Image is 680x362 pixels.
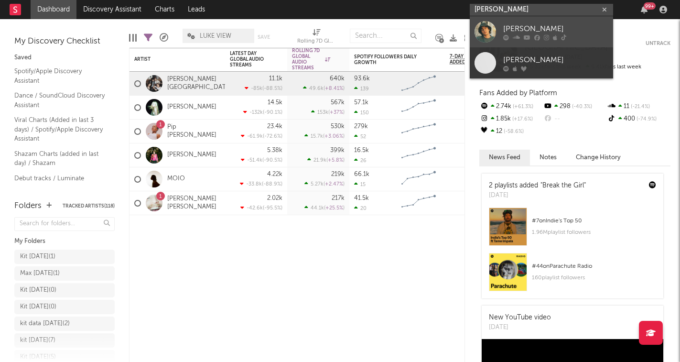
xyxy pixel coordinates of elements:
div: 5.38k [267,147,282,154]
span: -88.9 % [263,182,281,187]
div: Rolling 7D Global Audio Streams (Rolling 7D Global Audio Streams) [297,24,335,52]
span: +5.8 % [328,158,343,163]
button: Tracked Artists(118) [63,204,115,208]
div: Edit Columns [129,24,137,52]
div: Spotify Followers Daily Growth [354,54,426,66]
a: "Break the Girl" [540,182,586,189]
span: -90.5 % [264,158,281,163]
span: +2.47 % [325,182,343,187]
a: kit [DATE](7) [14,333,115,348]
a: Kit [DATE](0) [14,300,115,314]
div: 1.96M playlist followers [532,227,656,238]
a: kit data [DATE](2) [14,317,115,331]
a: Spotify/Apple Discovery Assistant [14,66,105,86]
button: Save [258,34,270,40]
a: [PERSON_NAME] [PERSON_NAME] [167,195,220,211]
a: Shazam Charts (added in last day) / Shazam [14,149,105,168]
span: -95.5 % [264,206,281,211]
div: Rolling 7D Global Audio Streams [292,48,330,71]
div: ( ) [245,85,282,91]
svg: Chart title [397,96,440,120]
div: 57.1k [354,99,368,106]
div: 16.5k [354,147,369,154]
div: # 7 on Indie's Top 50 [532,215,656,227]
div: ( ) [307,157,345,163]
div: Folders [14,200,42,212]
span: Fans Added by Platform [479,89,557,97]
div: Filters(6 of 118) [144,24,152,52]
span: -51.4k [247,158,262,163]
div: 399k [330,147,345,154]
svg: Chart title [397,143,440,167]
div: # 44 on Parachute Radio [532,261,656,272]
div: 99 + [644,2,656,10]
div: 93.6k [354,76,370,82]
div: ( ) [243,109,282,115]
a: Kit [DATE](0) [14,283,115,297]
input: Search... [350,29,421,43]
span: -85k [251,86,262,91]
div: Saved [14,52,115,64]
a: [PERSON_NAME] [167,151,216,159]
div: Rolling 7D Global Audio Streams (Rolling 7D Global Audio Streams) [297,36,335,47]
div: ( ) [304,181,345,187]
div: -- [543,113,606,125]
span: +8.41 % [325,86,343,91]
div: 12 [479,125,543,138]
span: LUKE VIEW [200,33,231,39]
div: ( ) [240,205,282,211]
div: [DATE] [489,323,551,332]
div: 15 [354,181,366,187]
div: My Discovery Checklist [14,36,115,47]
button: Change History [566,150,630,165]
div: 139 [354,86,369,92]
div: ( ) [303,85,345,91]
div: ( ) [311,109,345,115]
a: [PERSON_NAME] [470,16,613,47]
span: -33.8k [246,182,262,187]
div: 219k [331,171,345,177]
svg: Chart title [397,167,440,191]
a: [PERSON_NAME][GEOGRAPHIC_DATA] [167,76,232,92]
div: 640k [330,76,345,82]
span: 153k [317,110,328,115]
div: ( ) [240,181,282,187]
div: 150 [354,110,369,116]
div: 2 playlists added [489,181,586,191]
input: Search for artists [470,4,613,16]
div: 11.1k [269,76,282,82]
div: 14.5k [268,99,282,106]
span: +37 % [330,110,343,115]
div: Artist [134,56,206,62]
span: -74.9 % [635,117,657,122]
div: 567k [331,99,345,106]
svg: Chart title [397,120,440,143]
span: -132k [249,110,263,115]
div: kit data [DATE] ( 2 ) [20,318,70,329]
span: 15.7k [311,134,323,139]
div: 530k [331,123,345,130]
span: -21.4 % [629,104,650,110]
a: Max [DATE](1) [14,266,115,281]
svg: Chart title [397,191,440,215]
div: 1.85k [479,113,543,125]
a: [PERSON_NAME] [167,103,216,111]
div: 298 [543,100,606,113]
a: #7onIndie's Top 501.96Mplaylist followers [482,208,663,253]
div: Kit [DATE] ( 1 ) [20,251,55,263]
span: -88.5 % [264,86,281,91]
div: 2.74k [479,100,543,113]
div: [PERSON_NAME] [503,54,608,66]
div: 2.02k [267,195,282,201]
span: -90.1 % [264,110,281,115]
div: [DATE] [489,191,586,200]
span: -61.9k [247,134,263,139]
div: Kit [DATE] ( 0 ) [20,301,56,313]
span: -72.6 % [264,134,281,139]
div: Latest Day Global Audio Streams [230,51,268,68]
a: Viral Charts (Added in last 3 days) / Spotify/Apple Discovery Assistant [14,115,105,144]
div: 20 [354,205,367,211]
button: Notes [530,150,566,165]
div: ( ) [304,133,345,139]
div: Max [DATE] ( 1 ) [20,268,60,279]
